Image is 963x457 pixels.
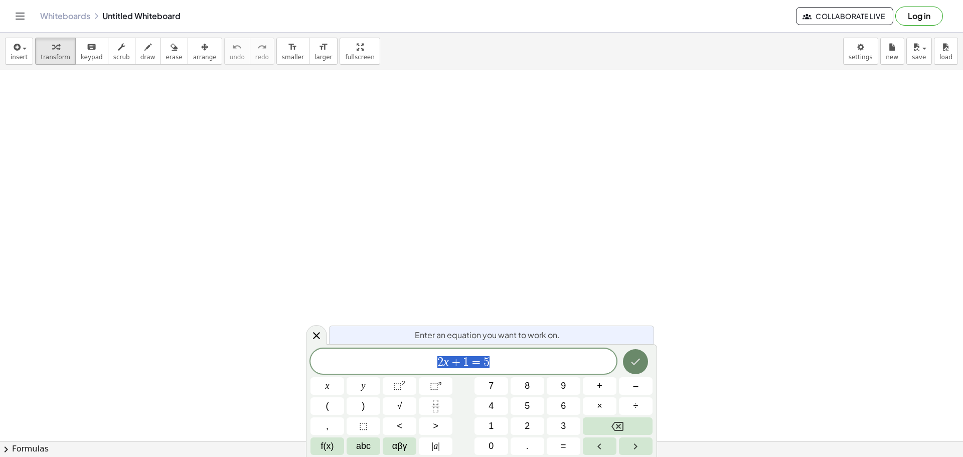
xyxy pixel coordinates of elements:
button: Alphabet [347,437,380,455]
span: > [433,419,438,433]
button: Functions [310,437,344,455]
span: load [939,54,952,61]
button: ) [347,397,380,415]
span: < [397,419,402,433]
span: arrange [193,54,217,61]
span: = [469,356,484,368]
span: f(x) [321,439,334,453]
span: . [526,439,529,453]
span: redo [255,54,269,61]
button: Minus [619,377,653,395]
span: √ [397,399,402,413]
button: Greek alphabet [383,437,416,455]
span: 2 [437,356,443,368]
span: 1 [489,419,494,433]
button: 5 [511,397,544,415]
button: . [511,437,544,455]
sup: 2 [402,379,406,387]
button: format_sizelarger [309,38,338,65]
span: insert [11,54,28,61]
span: draw [140,54,155,61]
button: Square root [383,397,416,415]
span: ) [362,399,365,413]
span: 3 [561,419,566,433]
button: Fraction [419,397,452,415]
span: 5 [484,356,490,368]
button: arrange [188,38,222,65]
button: fullscreen [340,38,380,65]
span: | [432,441,434,451]
button: Toggle navigation [12,8,28,24]
button: Divide [619,397,653,415]
span: 7 [489,379,494,393]
button: 0 [474,437,508,455]
button: save [906,38,932,65]
button: 8 [511,377,544,395]
span: scrub [113,54,130,61]
button: 3 [547,417,580,435]
button: scrub [108,38,135,65]
span: ⬚ [430,381,438,391]
button: 9 [547,377,580,395]
i: undo [232,41,242,53]
span: = [561,439,566,453]
span: new [886,54,898,61]
span: save [912,54,926,61]
button: erase [160,38,188,65]
button: transform [35,38,76,65]
button: insert [5,38,33,65]
span: erase [166,54,182,61]
span: settings [849,54,873,61]
button: Done [623,349,648,374]
button: Collaborate Live [796,7,893,25]
span: , [326,419,329,433]
button: new [880,38,904,65]
button: , [310,417,344,435]
i: keyboard [87,41,96,53]
button: load [934,38,958,65]
span: ( [326,399,329,413]
button: draw [135,38,161,65]
span: Enter an equation you want to work on. [415,329,560,341]
span: undo [230,54,245,61]
span: 9 [561,379,566,393]
span: larger [314,54,332,61]
span: keypad [81,54,103,61]
button: 7 [474,377,508,395]
span: smaller [282,54,304,61]
span: ⬚ [359,419,368,433]
span: ⬚ [393,381,402,391]
span: 4 [489,399,494,413]
button: Right arrow [619,437,653,455]
span: 0 [489,439,494,453]
button: Greater than [419,417,452,435]
button: 2 [511,417,544,435]
i: redo [257,41,267,53]
button: Times [583,397,616,415]
button: Absolute value [419,437,452,455]
span: transform [41,54,70,61]
button: ( [310,397,344,415]
button: 1 [474,417,508,435]
span: × [597,399,602,413]
button: Backspace [583,417,653,435]
var: x [443,355,449,368]
span: a [432,439,440,453]
button: Plus [583,377,616,395]
i: format_size [288,41,297,53]
button: Superscript [419,377,452,395]
button: x [310,377,344,395]
span: αβγ [392,439,407,453]
button: Log in [895,7,943,26]
span: abc [356,439,371,453]
button: settings [843,38,878,65]
span: y [362,379,366,393]
button: Equals [547,437,580,455]
button: Squared [383,377,416,395]
span: 5 [525,399,530,413]
button: 4 [474,397,508,415]
button: 6 [547,397,580,415]
span: x [326,379,330,393]
i: format_size [318,41,328,53]
button: Placeholder [347,417,380,435]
